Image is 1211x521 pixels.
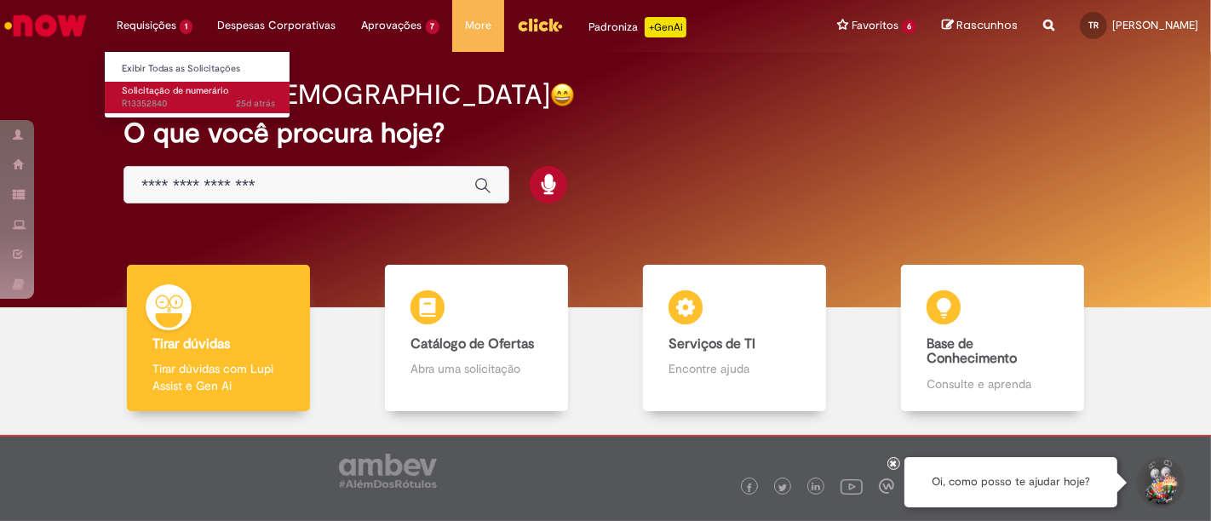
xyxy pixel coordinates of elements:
h2: Boa tarde, [DEMOGRAPHIC_DATA] [123,80,550,110]
a: Serviços de TI Encontre ajuda [605,265,864,412]
span: Solicitação de numerário [122,84,229,97]
a: Aberto R13352840 : Solicitação de numerário [105,82,292,113]
div: Oi, como posso te ajudar hoje? [904,457,1117,507]
img: logo_footer_workplace.png [879,478,894,494]
span: Requisições [117,17,176,34]
span: 6 [902,20,916,34]
p: Consulte e aprenda [927,375,1058,392]
img: click_logo_yellow_360x200.png [517,12,563,37]
a: Exibir Todas as Solicitações [105,60,292,78]
a: Catálogo de Ofertas Abra uma solicitação [347,265,605,412]
p: Tirar dúvidas com Lupi Assist e Gen Ai [152,360,284,394]
span: Despesas Corporativas [218,17,336,34]
b: Catálogo de Ofertas [410,335,534,352]
a: Rascunhos [942,18,1018,34]
img: happy-face.png [550,83,575,107]
img: logo_footer_facebook.png [745,484,754,492]
b: Tirar dúvidas [152,335,230,352]
button: Iniciar Conversa de Suporte [1134,457,1185,508]
ul: Requisições [104,51,290,118]
span: More [465,17,491,34]
span: 25d atrás [236,97,275,110]
span: Favoritos [852,17,898,34]
a: Base de Conhecimento Consulte e aprenda [864,265,1122,412]
a: Tirar dúvidas Tirar dúvidas com Lupi Assist e Gen Ai [89,265,347,412]
span: [PERSON_NAME] [1112,18,1198,32]
time: 04/08/2025 18:07:39 [236,97,275,110]
img: logo_footer_twitter.png [778,484,787,492]
span: TR [1088,20,1099,31]
b: Serviços de TI [669,335,755,352]
img: logo_footer_ambev_rotulo_gray.png [339,454,437,488]
p: Abra uma solicitação [410,360,542,377]
span: Rascunhos [956,17,1018,33]
span: 1 [180,20,192,34]
img: logo_footer_linkedin.png [812,483,820,493]
img: ServiceNow [2,9,89,43]
span: 7 [426,20,440,34]
img: logo_footer_youtube.png [841,475,863,497]
span: R13352840 [122,97,275,111]
p: Encontre ajuda [669,360,800,377]
p: +GenAi [645,17,686,37]
b: Base de Conhecimento [927,335,1017,368]
div: Padroniza [588,17,686,37]
span: Aprovações [362,17,422,34]
h2: O que você procura hoje? [123,118,1088,148]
